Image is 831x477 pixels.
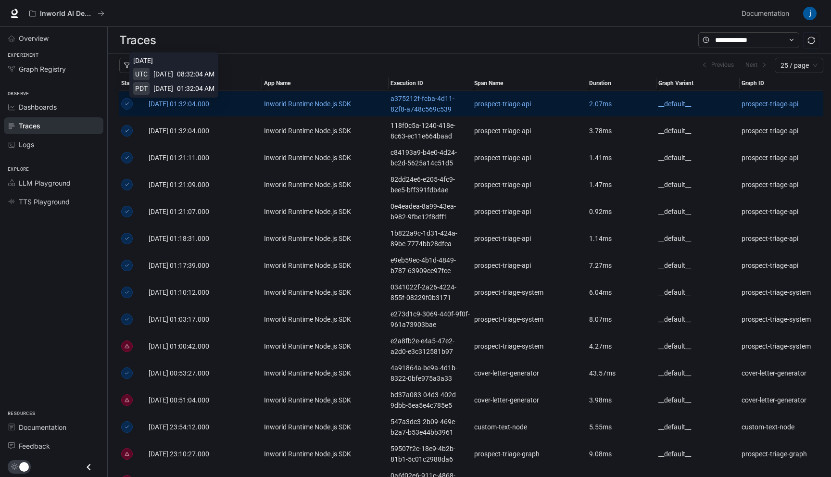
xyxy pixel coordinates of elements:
span: Feedback [19,441,50,451]
article: __default__ [658,152,738,163]
div: [DATE] [133,55,214,66]
a: Inworld Runtime Node.js SDK [264,395,387,405]
img: User avatar [803,7,817,20]
a: Feedback [4,438,103,454]
a: bd37a083-04d3-402d-9dbb-5ea5e4c785e5 [390,389,470,411]
a: 4a91864a-be9a-4d1b-8322-0bfe975a3a33 [390,363,470,384]
article: 3.78 ms [589,126,655,136]
button: Close drawer [78,457,100,477]
a: prospect-triage-system [742,341,821,351]
span: Overview [19,33,49,43]
a: [DATE] 01:18:31.000 [149,233,260,244]
a: Inworld Runtime Node.js SDK [264,449,387,459]
a: prospect-triage-api [742,233,821,244]
button: All workspaces [25,4,109,23]
article: 4.27 ms [589,341,655,351]
span: Status [121,79,145,88]
a: Inworld Runtime Node.js SDK [264,126,387,136]
a: [DATE] 01:32:04.000 [149,99,260,109]
span: Logs [19,139,34,150]
a: prospect-triage-api [742,260,821,271]
article: __default__ [658,206,738,217]
article: __default__ [658,179,738,190]
a: 82dd24e6-e205-4fc9-bee5-bff391fdb4ae [390,174,470,195]
span: [DATE] 01:32:04.000 [149,127,209,135]
a: Inworld Runtime Node.js SDK [264,341,387,351]
a: [DATE] 01:21:07.000 [149,206,260,217]
span: Graph ID [742,79,821,88]
span: Dashboards [19,102,57,112]
a: __default__ [658,422,738,432]
span: UTC [133,68,150,80]
a: 5.55ms [589,422,655,432]
a: Inworld Runtime Node.js SDK [264,99,387,109]
a: cover-letter-generator [474,395,585,405]
a: Inworld Runtime Node.js SDK [264,314,387,325]
article: cover-letter-generator [742,395,821,405]
article: 3.98 ms [589,395,655,405]
article: 1.41 ms [589,152,655,163]
span: [DATE] 01:21:09.000 [149,181,209,188]
a: prospect-triage-api [474,206,585,217]
span: [DATE] 01:21:11.000 [149,154,209,162]
span: [DATE] 23:10:27.000 [149,450,209,458]
a: e273d1c9-3069-440f-9f0f-961a73903bae [390,309,470,330]
a: Inworld Runtime Node.js SDK [264,179,387,190]
article: prospect-triage-graph [742,449,821,459]
a: prospect-triage-system [742,314,821,325]
a: __default__ [658,260,738,271]
a: prospect-triage-system [474,287,585,298]
a: prospect-triage-system [474,341,585,351]
span: Traces [19,121,40,131]
article: __default__ [658,314,738,325]
article: prospect-triage-api [742,179,821,190]
a: cover-letter-generator [474,368,585,378]
span: Duration [589,79,655,88]
button: Nextright [742,60,771,71]
a: custom-text-node [742,422,821,432]
span: App Name [264,79,387,88]
span: Execution ID [390,79,470,88]
a: __default__ [658,233,738,244]
a: Overview [4,30,103,47]
a: LLM Playground [4,175,103,191]
span: LLM Playground [19,178,71,188]
a: __default__ [658,449,738,459]
article: 8.07 ms [589,314,655,325]
a: Inworld Runtime Node.js SDK [264,206,387,217]
article: prospect-triage-system [742,287,821,298]
a: 9.08ms [589,449,655,459]
article: 6.04 ms [589,287,655,298]
a: [DATE] 01:32:04.000 [149,126,260,136]
article: cover-letter-generator [742,368,821,378]
a: Inworld Runtime Node.js SDK [264,260,387,271]
a: c84193a9-b4e0-4d24-bc2d-5625a14c51d5 [390,147,470,168]
span: [DATE] 01:00:42.000 [149,342,209,350]
span: [DATE] 00:53:27.000 [149,369,209,377]
article: __default__ [658,287,738,298]
a: 547a3dc3-2b09-469e-b2a7-b53e44bb3961 [390,416,470,438]
article: prospect-triage-api [742,152,821,163]
a: 1b822a9c-1d31-424a-89be-7774bb28dfea [390,228,470,249]
span: 01:32:04 AM [177,83,214,94]
a: prospect-triage-graph [474,449,585,459]
span: [DATE] 01:32:04.000 [149,100,209,108]
article: prospect-triage-api [742,126,821,136]
button: User avatar [800,4,819,23]
a: 0e4eadea-8a99-43ea-b982-9fbe12f8dff1 [390,201,470,222]
span: Dark mode toggle [19,461,29,472]
a: prospect-triage-api [474,126,585,136]
a: [DATE] 01:21:11.000 [149,152,260,163]
a: Graph Registry [4,61,103,77]
a: [DATE] 01:21:09.000 [149,179,260,190]
a: __default__ [658,368,738,378]
span: Graph Registry [19,64,66,74]
p: Inworld AI Demos [40,10,94,18]
a: [DATE] 00:51:04.000 [149,395,260,405]
a: 43.57ms [589,368,655,378]
a: Inworld Runtime Node.js SDK [264,368,387,378]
